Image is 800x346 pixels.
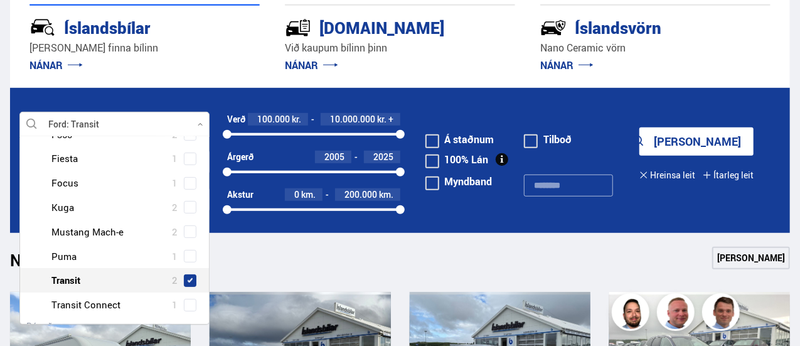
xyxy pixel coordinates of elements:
div: Íslandsbílar [29,16,215,38]
label: Tilboð [524,134,572,144]
div: [DOMAIN_NAME] [285,16,471,38]
span: 2 [172,198,178,217]
span: 1 [172,247,178,266]
span: 200.000 [345,188,378,200]
span: 1 [172,174,178,192]
a: NÁNAR [540,58,594,72]
p: Við kaupum bílinn þinn [285,41,515,55]
label: Myndband [425,176,493,187]
a: [PERSON_NAME] [712,247,790,269]
button: [PERSON_NAME] [639,127,754,156]
label: Á staðnum [425,134,494,144]
span: 10.000.000 [331,113,376,125]
div: Verð [227,114,245,124]
div: Akstur [227,190,253,200]
div: Árgerð [227,152,253,162]
img: nhp88E3Fdnt1Opn2.png [614,295,651,333]
img: siFngHWaQ9KaOqBr.png [659,295,696,333]
div: Íslandsvörn [540,16,726,38]
span: 2025 [374,151,394,163]
label: 100% Lán [425,154,489,165]
span: km. [380,190,394,200]
img: -Svtn6bYgwAsiwNX.svg [540,14,567,41]
img: tr5P-W3DuiFaO7aO.svg [285,14,311,41]
button: Ítarleg leit [703,161,754,190]
span: 2 [172,223,178,241]
span: 1 [172,296,178,314]
img: JRvxyua_JYH6wB4c.svg [29,14,56,41]
span: 2005 [325,151,345,163]
span: + [389,114,394,124]
span: 1 [172,149,178,168]
h1: Nýtt á skrá [10,251,110,277]
a: NÁNAR [29,58,83,72]
span: kr. [292,114,302,124]
img: FbJEzSuNWCJXmdc-.webp [704,295,742,333]
p: [PERSON_NAME] finna bílinn [29,41,260,55]
span: 100.000 [258,113,291,125]
button: Open LiveChat chat widget [10,5,48,43]
a: NÁNAR [285,58,338,72]
p: Nano Ceramic vörn [540,41,771,55]
span: 0 [295,188,300,200]
span: 2 [172,271,178,289]
span: kr. [378,114,387,124]
span: km. [302,190,316,200]
button: Hreinsa leit [639,161,695,190]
